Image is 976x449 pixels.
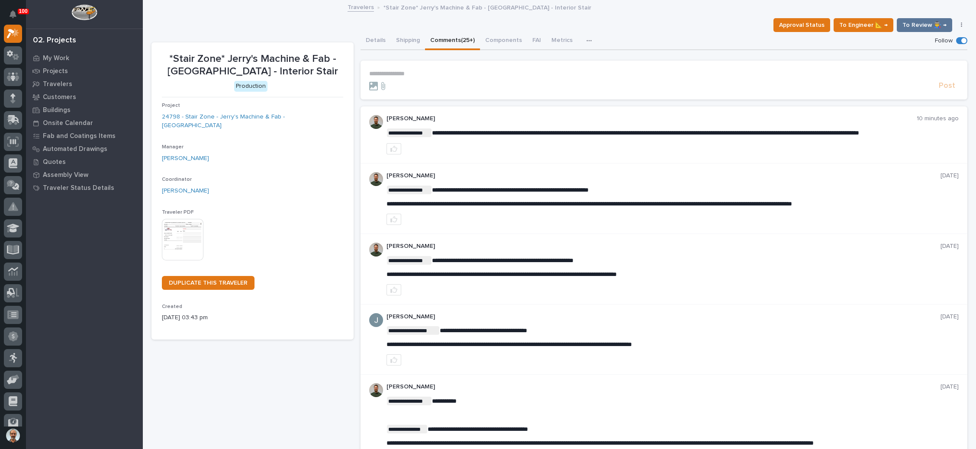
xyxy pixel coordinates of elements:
[897,18,952,32] button: To Review 👨‍🏭 →
[387,143,401,154] button: like this post
[43,93,76,101] p: Customers
[369,243,383,257] img: AATXAJw4slNr5ea0WduZQVIpKGhdapBAGQ9xVsOeEvl5=s96-c
[162,276,254,290] a: DUPLICATE THIS TRAVELER
[43,171,88,179] p: Assembly View
[480,32,527,50] button: Components
[26,64,143,77] a: Projects
[546,32,578,50] button: Metrics
[43,145,107,153] p: Automated Drawings
[387,313,941,321] p: [PERSON_NAME]
[26,155,143,168] a: Quotes
[26,129,143,142] a: Fab and Coatings Items
[71,4,97,20] img: Workspace Logo
[43,106,71,114] p: Buildings
[26,103,143,116] a: Buildings
[43,158,66,166] p: Quotes
[939,81,955,91] span: Post
[369,115,383,129] img: AATXAJw4slNr5ea0WduZQVIpKGhdapBAGQ9xVsOeEvl5=s96-c
[26,77,143,90] a: Travelers
[43,119,93,127] p: Onsite Calendar
[348,2,374,12] a: Travelers
[43,184,114,192] p: Traveler Status Details
[43,55,69,62] p: My Work
[387,284,401,295] button: like this post
[383,2,591,12] p: *Stair Zone* Jerry's Machine & Fab - [GEOGRAPHIC_DATA] - Interior Stair
[26,116,143,129] a: Onsite Calendar
[941,313,959,321] p: [DATE]
[162,177,192,182] span: Coordinator
[162,304,182,309] span: Created
[917,115,959,122] p: 10 minutes ago
[839,20,888,30] span: To Engineer 📐 →
[162,103,180,108] span: Project
[43,80,72,88] p: Travelers
[361,32,391,50] button: Details
[43,67,68,75] p: Projects
[935,37,953,45] p: Follow
[4,427,22,445] button: users-avatar
[387,354,401,366] button: like this post
[425,32,480,50] button: Comments (25+)
[234,81,267,92] div: Production
[26,181,143,194] a: Traveler Status Details
[26,168,143,181] a: Assembly View
[387,172,941,180] p: [PERSON_NAME]
[935,81,959,91] button: Post
[387,214,401,225] button: like this post
[26,51,143,64] a: My Work
[162,112,343,131] a: 24798 - Stair Zone - Jerry's Machine & Fab - [GEOGRAPHIC_DATA]
[779,20,825,30] span: Approval Status
[941,243,959,250] p: [DATE]
[162,313,343,322] p: [DATE] 03:43 pm
[26,142,143,155] a: Automated Drawings
[369,313,383,327] img: ACg8ocIJHU6JEmo4GV-3KL6HuSvSpWhSGqG5DdxF6tKpN6m2=s96-c
[4,5,22,23] button: Notifications
[162,210,194,215] span: Traveler PDF
[391,32,425,50] button: Shipping
[527,32,546,50] button: FAI
[902,20,947,30] span: To Review 👨‍🏭 →
[26,90,143,103] a: Customers
[33,36,76,45] div: 02. Projects
[369,172,383,186] img: AATXAJw4slNr5ea0WduZQVIpKGhdapBAGQ9xVsOeEvl5=s96-c
[162,144,184,150] span: Manager
[941,172,959,180] p: [DATE]
[19,8,28,14] p: 100
[369,383,383,397] img: AATXAJw4slNr5ea0WduZQVIpKGhdapBAGQ9xVsOeEvl5=s96-c
[387,243,941,250] p: [PERSON_NAME]
[162,154,209,163] a: [PERSON_NAME]
[162,186,209,196] a: [PERSON_NAME]
[387,383,941,391] p: [PERSON_NAME]
[169,280,248,286] span: DUPLICATE THIS TRAVELER
[834,18,893,32] button: To Engineer 📐 →
[773,18,830,32] button: Approval Status
[387,115,917,122] p: [PERSON_NAME]
[43,132,116,140] p: Fab and Coatings Items
[11,10,22,24] div: Notifications100
[162,53,343,78] p: *Stair Zone* Jerry's Machine & Fab - [GEOGRAPHIC_DATA] - Interior Stair
[941,383,959,391] p: [DATE]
